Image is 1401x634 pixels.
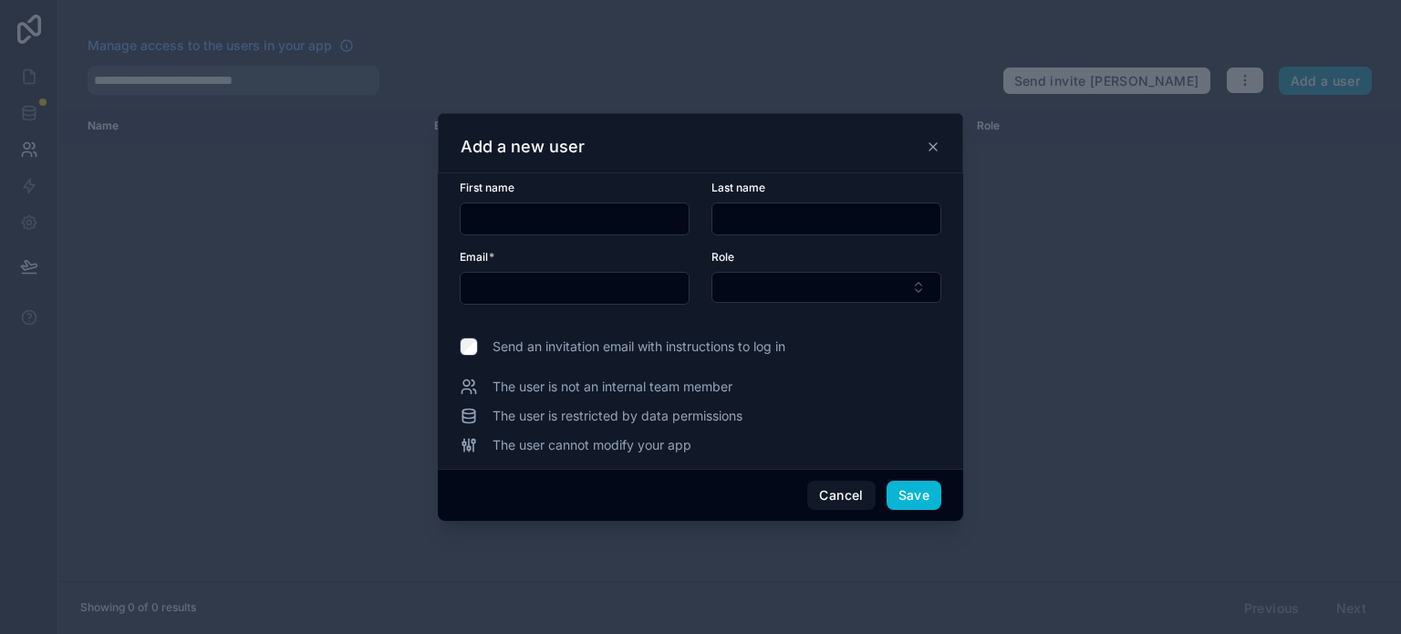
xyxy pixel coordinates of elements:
[493,407,742,425] span: The user is restricted by data permissions
[807,481,875,510] button: Cancel
[887,481,941,510] button: Save
[493,338,785,356] span: Send an invitation email with instructions to log in
[460,338,478,356] input: Send an invitation email with instructions to log in
[711,181,765,194] span: Last name
[493,436,691,454] span: The user cannot modify your app
[460,250,488,264] span: Email
[461,136,585,158] h3: Add a new user
[711,272,941,303] button: Select Button
[493,378,732,396] span: The user is not an internal team member
[711,250,734,264] span: Role
[460,181,514,194] span: First name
